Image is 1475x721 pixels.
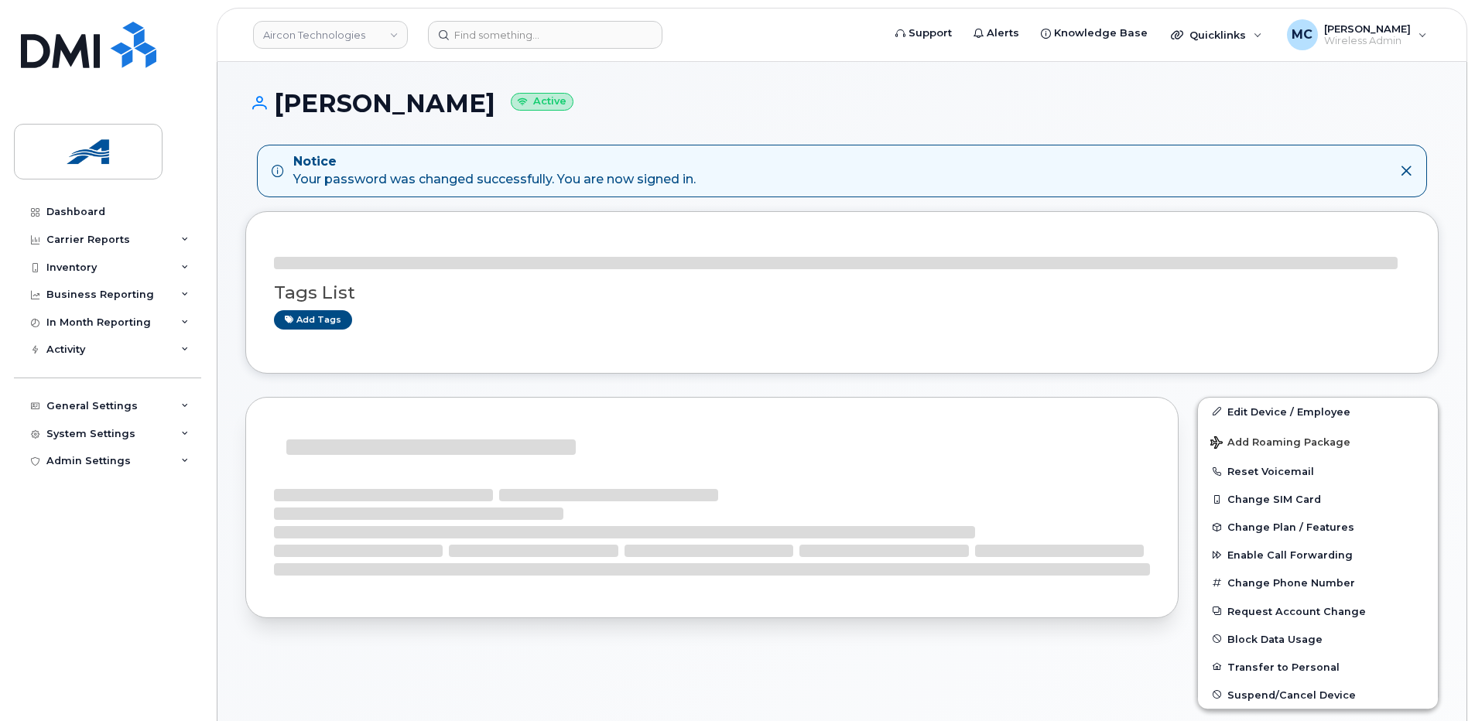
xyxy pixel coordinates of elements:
[1198,597,1438,625] button: Request Account Change
[274,310,352,330] a: Add tags
[1198,485,1438,513] button: Change SIM Card
[293,153,696,189] div: Your password was changed successfully. You are now signed in.
[511,93,573,111] small: Active
[1198,513,1438,541] button: Change Plan / Features
[1210,436,1350,451] span: Add Roaming Package
[1198,398,1438,425] a: Edit Device / Employee
[1227,689,1356,700] span: Suspend/Cancel Device
[274,283,1410,302] h3: Tags List
[293,153,696,171] strong: Notice
[1198,457,1438,485] button: Reset Voicemail
[1198,425,1438,457] button: Add Roaming Package
[1198,569,1438,596] button: Change Phone Number
[1227,521,1354,533] span: Change Plan / Features
[1198,681,1438,709] button: Suspend/Cancel Device
[1198,625,1438,653] button: Block Data Usage
[1227,549,1353,561] span: Enable Call Forwarding
[1198,541,1438,569] button: Enable Call Forwarding
[1198,653,1438,681] button: Transfer to Personal
[245,90,1439,117] h1: [PERSON_NAME]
